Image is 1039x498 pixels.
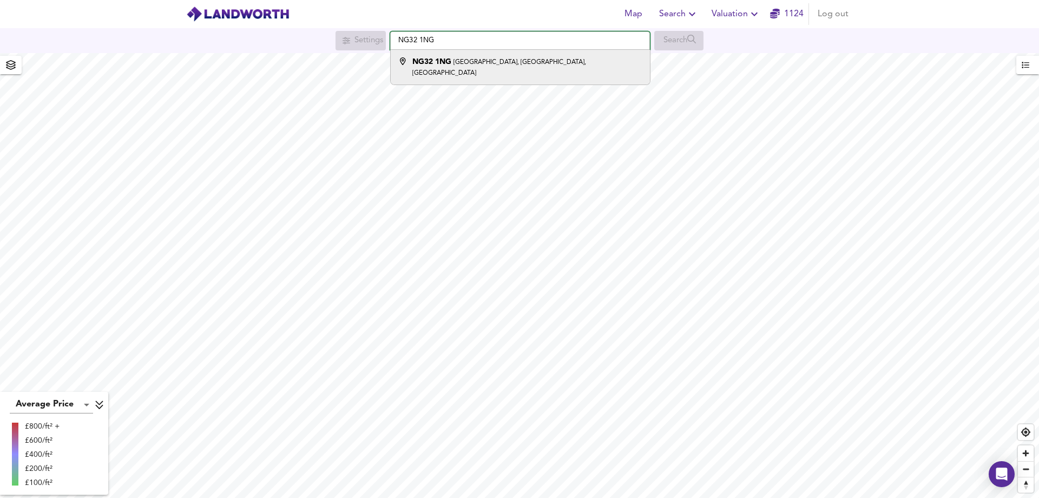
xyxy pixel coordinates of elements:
span: Reset bearing to north [1018,477,1034,493]
button: Zoom out [1018,461,1034,477]
button: Reset bearing to north [1018,477,1034,493]
div: Search for a location first or explore the map [654,31,703,50]
div: Average Price [10,396,93,413]
strong: NG32 1NG [412,58,451,66]
a: 1124 [770,7,804,22]
div: £100/ft² [25,477,60,488]
span: Valuation [712,7,761,22]
span: Search [659,7,699,22]
button: Zoom in [1018,445,1034,461]
button: Search [655,3,703,25]
button: Map [616,3,650,25]
button: Find my location [1018,424,1034,440]
div: Open Intercom Messenger [989,461,1015,487]
button: 1124 [770,3,804,25]
button: Valuation [707,3,765,25]
img: logo [186,6,290,22]
span: Log out [818,7,849,22]
div: £800/ft² + [25,421,60,432]
div: £400/ft² [25,449,60,460]
small: [GEOGRAPHIC_DATA], [GEOGRAPHIC_DATA], [GEOGRAPHIC_DATA] [412,59,586,76]
div: £600/ft² [25,435,60,446]
button: Log out [813,3,853,25]
div: £200/ft² [25,463,60,474]
div: Search for a location first or explore the map [336,31,386,50]
span: Map [620,7,646,22]
input: Enter a location... [390,31,650,50]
